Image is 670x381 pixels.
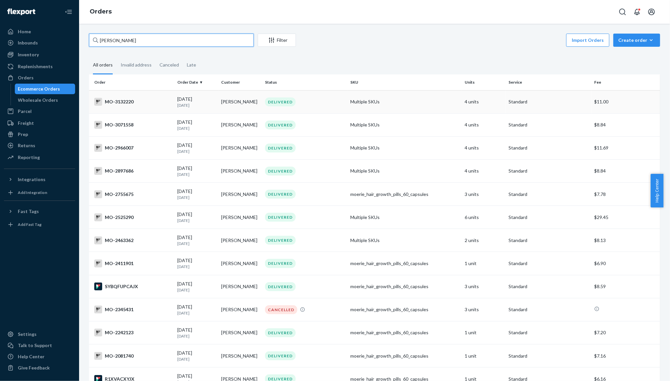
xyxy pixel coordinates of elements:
p: Standard [509,306,589,313]
div: DELIVERED [265,144,296,152]
ol: breadcrumbs [84,2,117,21]
div: MO-3132220 [94,98,172,106]
a: Parcel [4,106,75,117]
a: Returns [4,140,75,151]
p: [DATE] [177,102,216,108]
td: $8.84 [592,159,660,182]
p: [DATE] [177,195,216,200]
td: [PERSON_NAME] [218,113,262,136]
input: Search orders [89,34,254,47]
a: Wholesale Orders [15,95,75,105]
p: [DATE] [177,218,216,223]
button: Integrations [4,174,75,185]
div: Invalid address [121,56,152,73]
a: Freight [4,118,75,128]
a: Replenishments [4,61,75,72]
div: Add Fast Tag [18,222,42,227]
div: Inventory [18,51,39,58]
div: [DATE] [177,257,216,269]
td: $8.84 [592,113,660,136]
p: Standard [509,122,589,128]
div: Integrations [18,176,45,183]
p: [DATE] [177,287,216,293]
td: $11.00 [592,90,660,113]
div: Help Center [18,353,44,360]
p: [DATE] [177,310,216,316]
div: Talk to Support [18,342,52,349]
div: Prep [18,131,28,138]
div: Canceled [160,56,179,73]
div: moerie_hair_growth_pills_60_capsules [351,353,460,359]
button: Fast Tags [4,206,75,217]
div: [DATE] [177,188,216,200]
p: Standard [509,329,589,336]
th: Fee [592,74,660,90]
p: Standard [509,260,589,267]
div: Create order [618,37,655,43]
td: 1 unit [462,252,506,275]
p: [DATE] [177,172,216,177]
div: Reporting [18,154,40,161]
a: Prep [4,129,75,140]
p: Standard [509,214,589,221]
td: 3 units [462,298,506,321]
td: 4 units [462,90,506,113]
td: 4 units [462,113,506,136]
td: $7.78 [592,183,660,206]
div: MO-2411901 [94,259,172,267]
th: SKU [348,74,462,90]
div: All orders [93,56,113,74]
button: Close Navigation [62,5,75,18]
a: Settings [4,329,75,340]
div: [DATE] [177,142,216,154]
td: [PERSON_NAME] [218,136,262,159]
div: [DATE] [177,350,216,362]
td: $7.20 [592,321,660,344]
div: Parcel [18,108,32,115]
td: $8.59 [592,275,660,298]
td: Multiple SKUs [348,113,462,136]
td: 2 units [462,229,506,252]
div: moerie_hair_growth_pills_60_capsules [351,260,460,267]
a: Orders [90,8,112,15]
div: MO-2755675 [94,190,172,198]
p: Standard [509,353,589,359]
a: Inbounds [4,38,75,48]
div: Settings [18,331,37,338]
div: DELIVERED [265,282,296,291]
p: Standard [509,168,589,174]
div: Home [18,28,31,35]
td: [PERSON_NAME] [218,183,262,206]
td: $8.13 [592,229,660,252]
div: MO-2345431 [94,306,172,313]
th: Units [462,74,506,90]
div: Fast Tags [18,208,39,215]
button: Open notifications [630,5,644,18]
div: [DATE] [177,234,216,246]
td: 1 unit [462,321,506,344]
a: Add Integration [4,187,75,198]
div: MO-2081740 [94,352,172,360]
p: Standard [509,145,589,151]
p: [DATE] [177,125,216,131]
a: Home [4,26,75,37]
div: Inbounds [18,40,38,46]
th: Order Date [175,74,218,90]
a: Add Fast Tag [4,219,75,230]
td: [PERSON_NAME] [218,90,262,113]
div: [DATE] [177,281,216,293]
td: 4 units [462,136,506,159]
div: [DATE] [177,327,216,339]
div: Orders [18,74,34,81]
a: Inventory [4,49,75,60]
div: DELIVERED [265,167,296,176]
td: 4 units [462,159,506,182]
td: 1 unit [462,344,506,367]
img: Flexport logo [7,9,35,15]
div: moerie_hair_growth_pills_60_capsules [351,283,460,290]
p: Standard [509,98,589,105]
td: [PERSON_NAME] [218,229,262,252]
button: Import Orders [566,34,609,47]
td: [PERSON_NAME] [218,206,262,229]
div: Late [187,56,196,73]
